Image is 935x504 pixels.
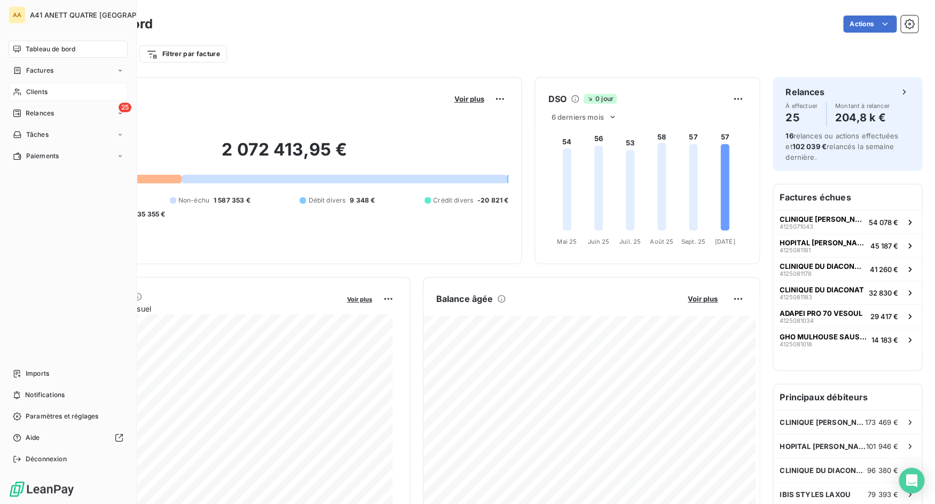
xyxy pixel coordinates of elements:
[780,247,811,253] span: 4125081181
[780,270,812,277] span: 4125081178
[780,466,867,475] span: CLINIQUE DU DIACONAT FONDERIE
[785,131,793,140] span: 16
[780,418,865,427] span: CLINIQUE [PERSON_NAME]
[780,317,814,324] span: 4125081034
[773,257,922,281] button: CLINIQUE DU DIACONAT FONDERIE412508117841 260 €
[9,6,26,24] div: AA
[871,336,898,344] span: 14 183 €
[785,103,818,109] span: À effectuer
[619,238,641,245] tspan: Juil. 25
[899,468,924,493] div: Open Intercom Messenger
[785,109,818,126] h4: 25
[773,304,922,328] button: ADAPEI PRO 70 VESOUL412508103429 417 €
[867,466,898,475] span: 96 380 €
[780,223,813,230] span: 4125071043
[773,328,922,351] button: GHO MULHOUSE SAUSHEIM412508101814 183 €
[26,87,48,97] span: Clients
[870,265,898,274] span: 41 260 €
[30,11,172,19] span: A41 ANETT QUATRE [GEOGRAPHIC_DATA]
[26,454,67,464] span: Déconnexion
[454,95,484,103] span: Voir plus
[344,294,375,304] button: Voir plus
[870,242,898,250] span: 45 187 €
[773,281,922,304] button: CLINIQUE DU DIACONAT412508118332 830 €
[26,130,49,139] span: Tâches
[584,94,617,104] span: 0 jour
[26,108,54,118] span: Relances
[865,418,898,427] span: 173 469 €
[780,442,866,451] span: HOPITAL [PERSON_NAME]
[139,45,227,63] button: Filtrer par facture
[588,238,610,245] tspan: Juin 25
[685,294,721,304] button: Voir plus
[433,196,473,205] span: Crédit divers
[780,262,866,270] span: CLINIQUE DU DIACONAT FONDERIE
[451,94,487,104] button: Voir plus
[715,238,735,245] tspan: [DATE]
[551,113,603,121] span: 6 derniers mois
[26,369,49,378] span: Imports
[785,86,824,98] h6: Relances
[26,433,40,443] span: Aide
[866,442,898,451] span: 101 946 €
[773,384,922,410] h6: Principaux débiteurs
[688,294,718,303] span: Voir plus
[835,109,890,126] h4: 204,8 k €
[773,184,922,210] h6: Factures échues
[557,238,577,245] tspan: Mai 25
[9,480,75,498] img: Logo LeanPay
[25,390,65,400] span: Notifications
[60,303,340,314] span: Chiffre d'affaires mensuel
[869,289,898,297] span: 32 830 €
[780,285,864,294] span: CLINIQUE DU DIACONAT
[134,210,165,219] span: -35 355 €
[869,218,898,227] span: 54 078 €
[119,103,131,112] span: 25
[26,66,53,75] span: Factures
[792,142,826,151] span: 102 039 €
[26,151,59,161] span: Paiements
[347,296,372,303] span: Voir plus
[870,312,898,321] span: 29 417 €
[780,332,867,341] span: GHO MULHOUSE SAUSHEIM
[843,15,897,33] button: Actions
[9,429,128,446] a: Aide
[60,139,508,171] h2: 2 072 413,95 €
[650,238,673,245] tspan: Août 25
[835,103,890,109] span: Montant à relancer
[214,196,250,205] span: 1 587 353 €
[681,238,705,245] tspan: Sept. 25
[780,490,851,499] span: IBIS STYLES LAXOU
[780,215,865,223] span: CLINIQUE [PERSON_NAME]
[308,196,345,205] span: Débit divers
[780,238,866,247] span: HOPITAL [PERSON_NAME]
[548,92,566,105] h6: DSO
[178,196,209,205] span: Non-échu
[773,234,922,257] button: HOPITAL [PERSON_NAME]412508118145 187 €
[780,294,812,300] span: 4125081183
[780,309,862,317] span: ADAPEI PRO 70 VESOUL
[26,412,98,421] span: Paramètres et réglages
[477,196,508,205] span: -20 821 €
[26,44,75,54] span: Tableau de bord
[436,292,493,305] h6: Balance âgée
[350,196,375,205] span: 9 348 €
[773,210,922,234] button: CLINIQUE [PERSON_NAME]412507104354 078 €
[868,490,898,499] span: 79 393 €
[780,341,812,347] span: 4125081018
[785,131,898,161] span: relances ou actions effectuées et relancés la semaine dernière.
